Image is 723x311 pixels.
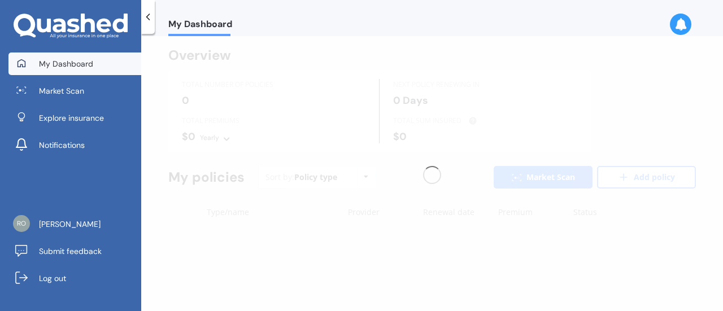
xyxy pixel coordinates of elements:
[39,112,104,124] span: Explore insurance
[8,80,141,102] a: Market Scan
[39,273,66,284] span: Log out
[39,139,85,151] span: Notifications
[8,267,141,290] a: Log out
[8,213,141,235] a: [PERSON_NAME]
[39,218,101,230] span: [PERSON_NAME]
[39,58,93,69] span: My Dashboard
[8,52,141,75] a: My Dashboard
[8,134,141,156] a: Notifications
[168,19,232,34] span: My Dashboard
[39,85,84,97] span: Market Scan
[13,215,30,232] img: 23ef4ab13b9f2f0f39defd2fde1a7e11
[39,246,102,257] span: Submit feedback
[8,107,141,129] a: Explore insurance
[8,240,141,262] a: Submit feedback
